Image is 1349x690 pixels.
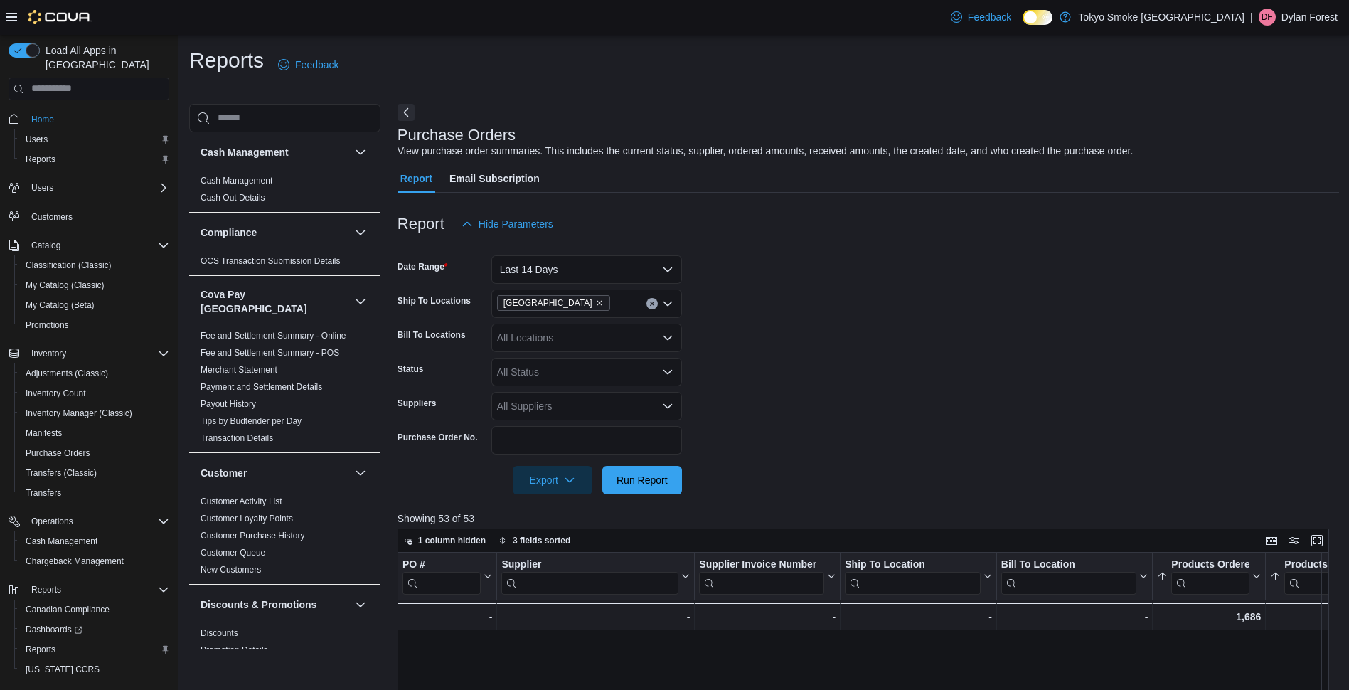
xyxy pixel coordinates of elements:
button: Supplier Invoice Number [699,558,836,594]
span: New Customers [201,564,261,575]
p: Tokyo Smoke [GEOGRAPHIC_DATA] [1078,9,1244,26]
a: Inventory Manager (Classic) [20,405,138,422]
div: - [501,608,690,625]
span: Purchase Orders [26,447,90,459]
h3: Compliance [201,225,257,240]
button: Display options [1286,532,1303,549]
span: My Catalog (Classic) [20,277,169,294]
a: Manifests [20,425,68,442]
div: - [402,608,492,625]
a: Feedback [272,51,344,79]
a: Transaction Details [201,433,273,443]
span: Inventory Manager (Classic) [20,405,169,422]
button: Customers [3,206,175,227]
button: Hide Parameters [456,210,559,238]
a: Customer Loyalty Points [201,514,293,524]
span: Discounts [201,627,238,639]
span: Chargeback Management [26,556,124,567]
span: Fee and Settlement Summary - Online [201,330,346,341]
div: 1,686 [1157,608,1261,625]
span: Users [26,179,169,196]
span: Operations [31,516,73,527]
span: My Catalog (Beta) [26,299,95,311]
button: Cash Management [14,531,175,551]
button: Cash Management [352,144,369,161]
button: PO # [402,558,492,594]
span: Reports [31,584,61,595]
div: Products Ordered [1171,558,1249,594]
button: Discounts & Promotions [352,596,369,613]
a: Classification (Classic) [20,257,117,274]
div: View purchase order summaries. This includes the current status, supplier, ordered amounts, recei... [398,144,1134,159]
span: Canadian Compliance [20,601,169,618]
div: - [1001,608,1148,625]
span: Customer Loyalty Points [201,513,293,524]
span: Classification (Classic) [26,260,112,271]
a: [US_STATE] CCRS [20,661,105,678]
button: My Catalog (Classic) [14,275,175,295]
button: Catalog [3,235,175,255]
button: Reports [26,581,67,598]
button: Enter fullscreen [1308,532,1326,549]
h3: Customer [201,466,247,480]
a: Promotions [20,317,75,334]
div: Cash Management [189,172,380,212]
span: Manitoba [497,295,610,311]
button: Ship To Location [845,558,992,594]
span: 1 column hidden [418,535,486,546]
input: Dark Mode [1023,10,1052,25]
button: Customer [201,466,349,480]
p: Dylan Forest [1281,9,1338,26]
button: Promotions [14,315,175,335]
span: [GEOGRAPHIC_DATA] [503,296,592,310]
span: My Catalog (Classic) [26,280,105,291]
span: Cash Management [201,175,272,186]
a: Cash Out Details [201,193,265,203]
button: Remove Manitoba from selection in this group [595,299,604,307]
button: Purchase Orders [14,443,175,463]
div: Supplier [501,558,678,571]
button: Next [398,104,415,121]
button: Open list of options [662,400,673,412]
a: Merchant Statement [201,365,277,375]
span: Customer Activity List [201,496,282,507]
a: My Catalog (Classic) [20,277,110,294]
span: Inventory Count [26,388,86,399]
button: [US_STATE] CCRS [14,659,175,679]
button: Supplier [501,558,690,594]
span: Users [26,134,48,145]
button: Compliance [352,224,369,241]
span: Export [521,466,584,494]
button: My Catalog (Beta) [14,295,175,315]
button: Transfers [14,483,175,503]
span: Manifests [26,428,62,439]
span: Promotions [20,317,169,334]
span: Email Subscription [449,164,540,193]
span: Run Report [617,473,668,487]
button: Compliance [201,225,349,240]
div: Discounts & Promotions [189,625,380,681]
span: Catalog [26,237,169,254]
span: Dashboards [26,624,82,635]
span: Report [400,164,432,193]
span: Tips by Budtender per Day [201,415,302,427]
span: Cash Management [26,536,97,547]
span: Cash Management [20,533,169,550]
span: Payout History [201,398,256,410]
button: Adjustments (Classic) [14,363,175,383]
a: Cash Management [201,176,272,186]
h1: Reports [189,46,264,75]
a: Customers [26,208,78,225]
div: Customer [189,493,380,584]
span: Inventory [26,345,169,362]
a: Fee and Settlement Summary - Online [201,331,346,341]
button: Cash Management [201,145,349,159]
div: Products Ordered [1171,558,1249,571]
button: Bill To Location [1001,558,1148,594]
button: Run Report [602,466,682,494]
span: Reports [26,581,169,598]
button: Discounts & Promotions [201,598,349,612]
button: 1 column hidden [398,532,491,549]
button: Inventory Manager (Classic) [14,403,175,423]
a: Dashboards [20,621,88,638]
